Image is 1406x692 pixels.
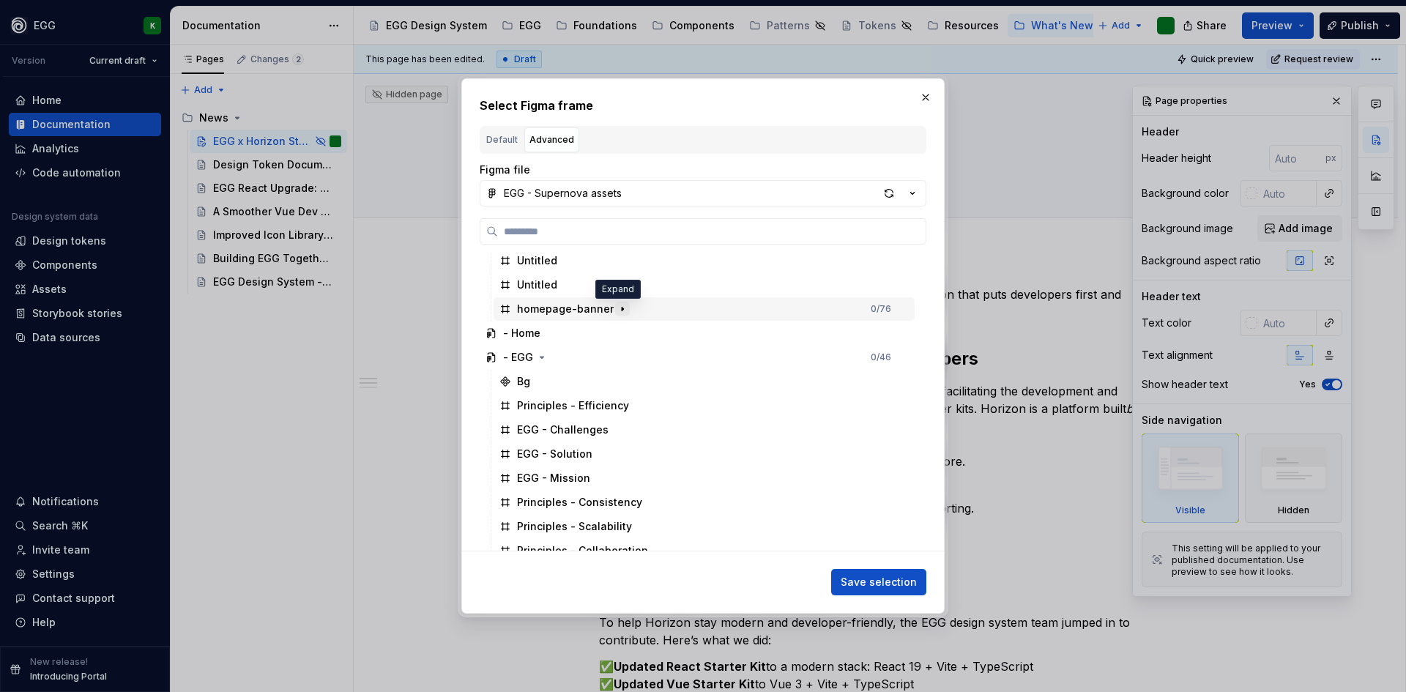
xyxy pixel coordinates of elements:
[595,280,641,299] div: Expand
[841,575,917,589] span: Save selection
[503,326,540,341] div: - Home
[480,180,926,207] button: EGG - Supernova assets
[517,423,609,437] div: EGG - Challenges
[517,471,590,485] div: EGG - Mission
[517,374,530,389] div: Bg
[517,253,557,268] div: Untitled
[503,350,533,365] div: - EGG
[504,186,622,201] div: EGG - Supernova assets
[529,133,574,147] div: Advanced
[517,519,632,534] div: Principles - Scalability
[480,97,926,114] h2: Select Figma frame
[831,569,926,595] button: Save selection
[517,398,629,413] div: Principles - Efficiency
[480,163,530,177] label: Figma file
[486,133,518,147] div: Default
[517,278,557,292] div: Untitled
[517,495,642,510] div: Principles - Consistency
[517,543,648,558] div: Principles - Collaboration
[871,303,891,315] div: 0 / 76
[871,351,891,363] div: 0 / 46
[517,302,614,316] div: homepage-banner
[517,447,592,461] div: EGG - Solution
